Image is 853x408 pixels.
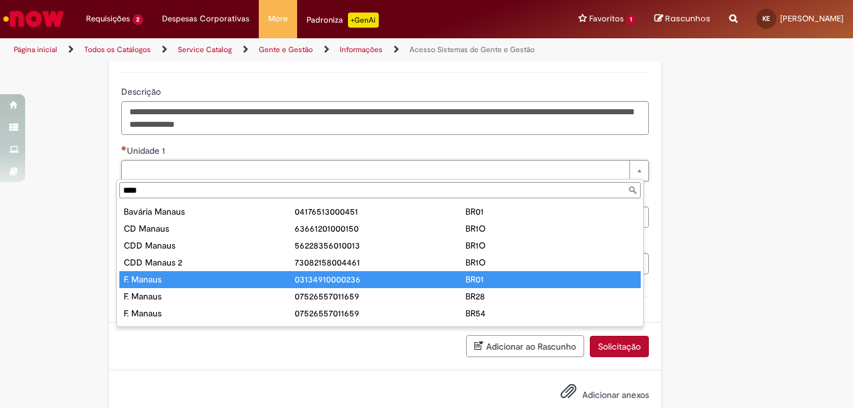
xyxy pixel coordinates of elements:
div: F. Manaus [124,307,295,319]
div: BR1O [465,239,636,252]
div: BR1O [465,256,636,269]
div: F. Manaus [124,273,295,286]
div: CDD Manaus [124,239,295,252]
div: BR01 [465,324,636,336]
ul: Unidade 1 [117,201,643,326]
div: 56228356010013 [295,239,465,252]
div: BR28 [465,290,636,303]
div: 03134910000236 [295,273,465,286]
div: F. Manaus2 [124,324,295,336]
div: CDD Manaus 2 [124,256,295,269]
div: Bavária Manaus [124,205,295,218]
div: BR54 [465,307,636,319]
div: 73082158004461 [295,256,465,269]
div: CD Manaus [124,222,295,235]
div: F. Manaus [124,290,295,303]
div: 07526557011659 [295,307,465,319]
div: 02808708007101 [295,324,465,336]
div: 04176513000451 [295,205,465,218]
div: BR01 [465,273,636,286]
div: 63661201000150 [295,222,465,235]
div: BR01 [465,205,636,218]
div: 07526557011659 [295,290,465,303]
div: BR1O [465,222,636,235]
